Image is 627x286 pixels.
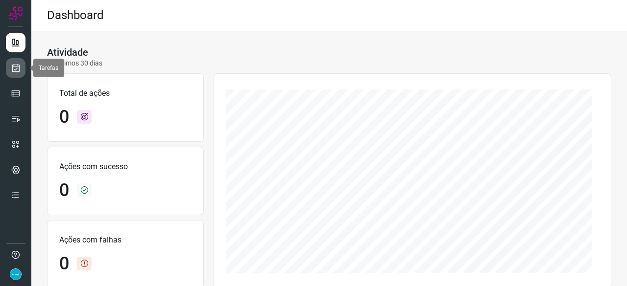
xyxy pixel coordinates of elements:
p: Últimos 30 dias [47,58,102,68]
img: Logo [8,6,23,21]
p: Total de ações [59,88,192,99]
h2: Dashboard [47,8,104,22]
span: Tarefas [39,65,58,71]
h1: 0 [59,180,69,201]
h1: 0 [59,253,69,274]
img: 4352b08165ebb499c4ac5b335522ff74.png [10,268,22,280]
p: Ações com falhas [59,234,192,246]
h3: Atividade [47,46,88,58]
h1: 0 [59,107,69,128]
p: Ações com sucesso [59,161,192,173]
